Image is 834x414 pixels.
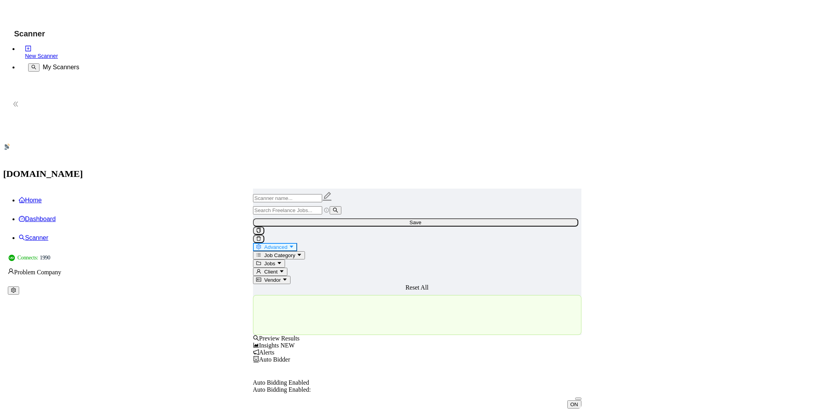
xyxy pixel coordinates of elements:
button: barsJob Categorycaret-down [253,251,305,259]
span: search [31,65,36,70]
button: userClientcaret-down [253,268,287,276]
span: Home [25,197,42,203]
span: caret-down [297,252,302,257]
a: setting [8,287,19,293]
button: Save [253,218,578,227]
a: searchScanner [19,234,48,241]
span: notification [253,349,259,355]
span: Vendor [264,277,281,283]
span: search [19,234,25,241]
span: user [8,268,14,274]
span: caret-down [279,269,284,274]
li: My Scanners [19,59,113,78]
span: Alerts [253,349,274,356]
span: Scanner [25,234,48,241]
li: Home [19,191,831,210]
span: My Scanners [43,64,79,71]
button: folderJobscaret-down [253,259,285,268]
div: Auto Bidding Enabled: [253,386,581,393]
button: setting [8,286,19,295]
li: Scanner [19,229,831,247]
span: 1990 [40,254,50,262]
li: New Scanner [19,45,113,59]
h1: [DOMAIN_NAME] [3,164,831,183]
span: home [19,197,25,203]
input: Scanner name... [253,194,322,202]
button: search [330,206,341,214]
button: delete [253,235,264,243]
span: Auto Bidder [253,356,291,363]
span: Advanced [264,244,287,250]
img: upwork-logo.png [9,255,15,261]
a: Reset All [405,284,429,291]
a: homeHome [19,197,42,203]
span: caret-down [277,261,282,266]
a: dashboardDashboard [19,216,56,222]
span: setting [11,288,16,293]
li: Dashboard [19,210,831,229]
span: area-chart [253,342,259,348]
span: Jobs [264,261,275,266]
button: search [28,63,39,72]
span: New Scanner [25,53,58,59]
div: Auto Bidding Enabled [253,379,581,386]
span: Save [409,220,421,225]
span: Scanner [8,29,51,43]
span: idcard [256,277,261,282]
span: search [253,335,259,341]
span: search [333,207,338,212]
span: user [256,269,261,274]
span: bars [256,252,261,257]
span: copy [256,228,261,233]
span: Insights [253,342,295,349]
span: folder [256,261,261,266]
span: NEW [280,342,294,349]
span: caret-down [289,244,294,249]
span: Preview Results [253,335,300,342]
span: plus-square [25,45,31,52]
span: robot [253,356,259,362]
span: Client [264,269,278,275]
span: double-left [12,101,20,109]
span: Job Category [264,252,295,258]
button: idcardVendorcaret-down [253,276,291,284]
span: delete [256,236,261,241]
img: logo [4,144,10,150]
span: edit [322,191,332,202]
span: caret-down [282,277,287,282]
button: settingAdvancedcaret-down [253,243,298,251]
a: New Scanner [25,45,113,59]
span: Connects: [17,254,38,262]
input: Search Freelance Jobs... [253,206,322,214]
span: Dashboard [25,216,56,222]
button: copy [253,227,264,235]
span: setting [256,244,261,249]
span: info-circle [324,208,329,213]
span: ON [570,401,578,407]
span: dashboard [19,216,25,222]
